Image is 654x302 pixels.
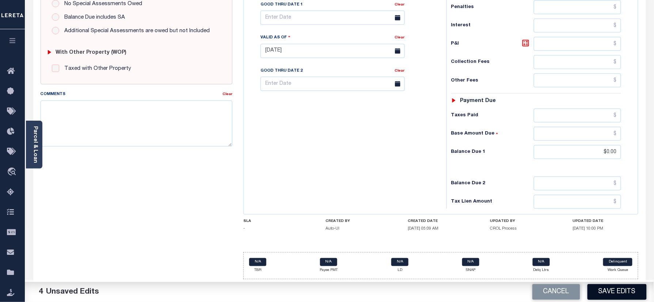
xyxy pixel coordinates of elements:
[326,226,391,231] h5: Auto-UI
[391,258,408,266] a: N/A
[462,268,479,273] p: SNAP
[451,113,534,118] h6: Taxes Paid
[261,68,303,74] label: Good Thru Date 2
[320,258,337,266] a: N/A
[451,199,534,205] h6: Tax Lien Amount
[7,167,19,177] i: travel_explore
[534,195,621,209] input: $
[534,0,621,14] input: $
[462,258,479,266] a: N/A
[603,258,632,266] a: Delinquent
[33,126,38,163] a: Parcel & Loan
[395,69,405,73] a: Clear
[534,177,621,190] input: $
[261,11,405,25] input: Enter Date
[243,219,309,223] h4: SLA
[534,19,621,33] input: $
[223,93,232,96] a: Clear
[534,127,621,141] input: $
[451,131,534,137] h6: Base Amount Due
[61,14,125,22] label: Balance Due includes SA
[61,27,210,35] label: Additional Special Assessments are owed but not Included
[532,284,580,300] button: Cancel
[261,2,303,8] label: Good Thru Date 1
[391,268,408,273] p: LD
[534,73,621,87] input: $
[408,219,474,223] h4: CREATED DATE
[451,23,534,29] h6: Interest
[533,268,550,273] p: Delq Ltrs
[320,268,338,273] p: Payee PMT
[533,258,550,266] a: N/A
[451,4,534,10] h6: Penalties
[41,91,66,98] label: Comments
[261,44,405,58] input: Enter Date
[451,149,534,155] h6: Balance Due 1
[326,219,391,223] h4: CREATED BY
[46,288,99,296] span: Unsaved Edits
[603,268,632,273] p: Work Queue
[39,288,43,296] span: 4
[395,36,405,39] a: Clear
[243,227,245,231] span: -
[534,145,621,159] input: $
[249,268,266,273] p: TBR
[451,59,534,65] h6: Collection Fees
[249,258,266,266] a: N/A
[573,226,638,231] h5: [DATE] 10:00 PM
[261,77,405,91] input: Enter Date
[490,219,556,223] h4: UPDATED BY
[56,50,126,56] h6: with Other Property (WOP)
[451,39,534,49] h6: P&I
[451,181,534,186] h6: Balance Due 2
[573,219,638,223] h4: UPDATED DATE
[261,34,290,41] label: Valid as Of
[588,284,647,300] button: Save Edits
[534,109,621,122] input: $
[490,226,556,231] h5: CROL Process
[408,226,474,231] h5: [DATE] 05:09 AM
[61,65,131,73] label: Taxed with Other Property
[395,3,405,7] a: Clear
[451,78,534,84] h6: Other Fees
[534,55,621,69] input: $
[460,98,496,104] h6: Payment due
[534,37,621,51] input: $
